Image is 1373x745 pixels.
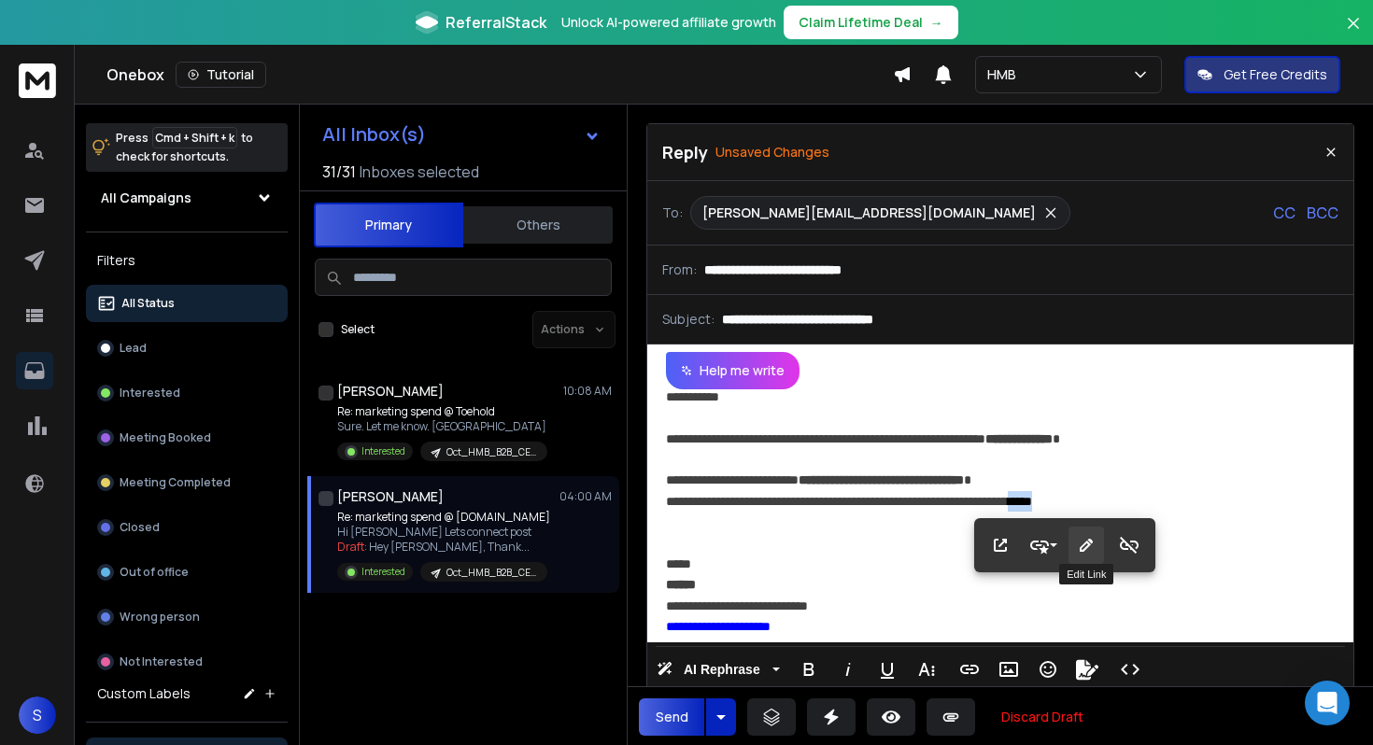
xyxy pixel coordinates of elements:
[987,65,1024,84] p: HMB
[563,384,612,399] p: 10:08 AM
[369,539,530,555] span: Hey [PERSON_NAME], Thank ...
[986,698,1098,736] button: Discard Draft
[463,204,613,246] button: Others
[561,13,776,32] p: Unlock AI-powered affiliate growth
[337,510,550,525] p: Re: marketing spend @ [DOMAIN_NAME]
[930,13,943,32] span: →
[101,189,191,207] h1: All Campaigns
[120,520,160,535] p: Closed
[314,203,463,247] button: Primary
[86,285,288,322] button: All Status
[680,662,764,678] span: AI Rephrase
[86,554,288,591] button: Out of office
[152,127,237,148] span: Cmd + Shift + k
[86,247,288,274] h3: Filters
[337,419,547,434] p: Sure. Let me know. [GEOGRAPHIC_DATA]
[86,179,288,217] button: All Campaigns
[662,260,697,279] p: From:
[1059,564,1113,584] div: Edit Link
[784,6,958,39] button: Claim Lifetime Deal→
[662,204,683,222] p: To:
[176,62,266,88] button: Tutorial
[1026,527,1061,564] button: Style
[361,444,405,458] p: Interested
[446,566,536,580] p: Oct_HMB_B2B_CEO_India_11-100
[337,487,444,506] h1: [PERSON_NAME]
[702,204,1036,222] p: [PERSON_NAME][EMAIL_ADDRESS][DOMAIN_NAME]
[120,565,189,580] p: Out of office
[1307,202,1338,224] p: BCC
[559,489,612,504] p: 04:00 AM
[120,341,147,356] p: Lead
[86,330,288,367] button: Lead
[662,139,708,165] p: Reply
[19,696,56,734] button: S
[120,430,211,445] p: Meeting Booked
[1184,56,1340,93] button: Get Free Credits
[909,651,944,688] button: More Text
[120,386,180,401] p: Interested
[97,684,191,703] h3: Custom Labels
[446,11,546,34] span: ReferralStack
[662,310,715,329] p: Subject:
[120,475,231,490] p: Meeting Completed
[1341,11,1366,56] button: Close banner
[361,565,405,579] p: Interested
[120,654,203,669] p: Not Interested
[830,651,866,688] button: Italic (⌘I)
[1224,65,1327,84] p: Get Free Credits
[121,296,175,311] p: All Status
[322,161,356,183] span: 31 / 31
[983,527,1018,564] button: Open Link
[1273,202,1295,224] p: CC
[1112,651,1148,688] button: Code View
[1069,651,1105,688] button: Signature
[106,62,893,88] div: Onebox
[791,651,827,688] button: Bold (⌘B)
[715,143,829,162] p: Unsaved Changes
[86,464,288,501] button: Meeting Completed
[991,651,1026,688] button: Insert Image (⌘P)
[870,651,905,688] button: Underline (⌘U)
[337,539,367,555] span: Draft:
[666,352,800,389] button: Help me write
[639,698,704,736] button: Send
[86,419,288,457] button: Meeting Booked
[360,161,479,183] h3: Inboxes selected
[116,129,253,166] p: Press to check for shortcuts.
[86,598,288,636] button: Wrong person
[86,509,288,546] button: Closed
[653,651,784,688] button: AI Rephrase
[1030,651,1066,688] button: Emoticons
[86,643,288,681] button: Not Interested
[446,445,536,459] p: Oct_HMB_B2B_CEO_India_11-100
[337,404,547,419] p: Re: marketing spend @ Toehold
[307,116,616,153] button: All Inbox(s)
[337,382,444,401] h1: [PERSON_NAME]
[120,610,200,625] p: Wrong person
[1305,681,1350,725] div: Open Intercom Messenger
[86,374,288,412] button: Interested
[341,322,375,337] label: Select
[322,125,426,144] h1: All Inbox(s)
[337,525,550,540] p: Hi [PERSON_NAME] Lets connect post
